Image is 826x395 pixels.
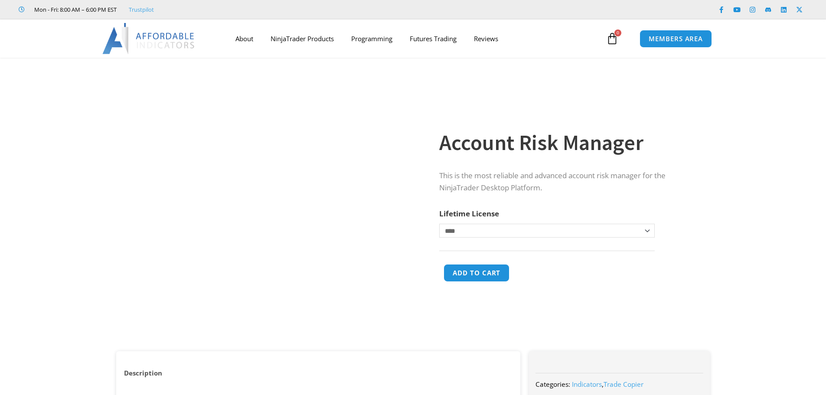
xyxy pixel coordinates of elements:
span: , [572,380,643,388]
a: Indicators [572,380,602,388]
span: Categories: [535,380,570,388]
a: Reviews [465,29,507,49]
span: 0 [614,29,621,36]
label: Lifetime License [439,209,499,219]
a: Futures Trading [401,29,465,49]
span: Mon - Fri: 8:00 AM – 6:00 PM EST [32,4,117,15]
img: LogoAI | Affordable Indicators – NinjaTrader [102,23,196,54]
span: MEMBERS AREA [649,36,703,42]
a: Trustpilot [129,4,154,15]
nav: Menu [227,29,604,49]
a: Programming [343,29,401,49]
a: MEMBERS AREA [640,30,712,48]
a: Trade Copier [604,380,643,388]
a: Description [116,365,170,382]
button: Add to cart [444,264,509,282]
a: 0 [593,26,631,51]
a: About [227,29,262,49]
h1: Account Risk Manager [439,127,692,158]
p: This is the most reliable and advanced account risk manager for the NinjaTrader Desktop Platform. [439,170,692,195]
a: NinjaTrader Products [262,29,343,49]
